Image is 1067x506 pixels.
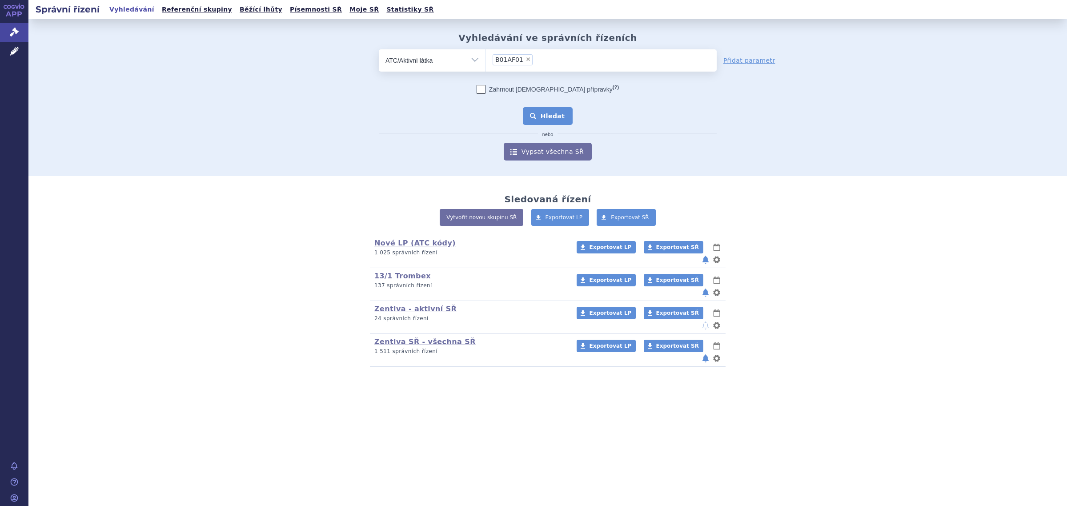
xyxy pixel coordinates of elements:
[347,4,381,16] a: Moje SŘ
[701,254,710,265] button: notifikace
[589,244,631,250] span: Exportovat LP
[712,287,721,298] button: nastavení
[656,343,699,349] span: Exportovat SŘ
[712,275,721,285] button: lhůty
[374,272,431,280] a: 13/1 Trombex
[577,307,636,319] a: Exportovat LP
[589,277,631,283] span: Exportovat LP
[477,85,619,94] label: Zahrnout [DEMOGRAPHIC_DATA] přípravky
[546,214,583,221] span: Exportovat LP
[458,32,637,43] h2: Vyhledávání ve správních řízeních
[712,341,721,351] button: lhůty
[589,310,631,316] span: Exportovat LP
[611,214,649,221] span: Exportovat SŘ
[656,310,699,316] span: Exportovat SŘ
[374,315,565,322] p: 24 správních řízení
[159,4,235,16] a: Referenční skupiny
[701,353,710,364] button: notifikace
[712,242,721,253] button: lhůty
[495,56,523,63] span: RIVAROXABAN
[440,209,523,226] a: Vytvořit novou skupinu SŘ
[107,4,157,16] a: Vyhledávání
[597,209,656,226] a: Exportovat SŘ
[374,348,565,355] p: 1 511 správních řízení
[535,54,540,65] input: B01AF01
[577,274,636,286] a: Exportovat LP
[374,239,456,247] a: Nové LP (ATC kódy)
[28,3,107,16] h2: Správní řízení
[384,4,436,16] a: Statistiky SŘ
[712,254,721,265] button: nastavení
[504,194,591,205] h2: Sledovaná řízení
[644,340,703,352] a: Exportovat SŘ
[374,249,565,257] p: 1 025 správních řízení
[613,84,619,90] abbr: (?)
[701,287,710,298] button: notifikace
[287,4,345,16] a: Písemnosti SŘ
[712,308,721,318] button: lhůty
[577,241,636,253] a: Exportovat LP
[237,4,285,16] a: Běžící lhůty
[644,274,703,286] a: Exportovat SŘ
[523,107,573,125] button: Hledat
[577,340,636,352] a: Exportovat LP
[374,337,476,346] a: Zentiva SŘ - všechna SŘ
[644,307,703,319] a: Exportovat SŘ
[656,277,699,283] span: Exportovat SŘ
[374,282,565,289] p: 137 správních řízení
[538,132,558,137] i: nebo
[723,56,775,65] a: Přidat parametr
[504,143,592,161] a: Vypsat všechna SŘ
[531,209,590,226] a: Exportovat LP
[712,353,721,364] button: nastavení
[712,320,721,331] button: nastavení
[644,241,703,253] a: Exportovat SŘ
[701,320,710,331] button: notifikace
[656,244,699,250] span: Exportovat SŘ
[374,305,457,313] a: Zentiva - aktivní SŘ
[589,343,631,349] span: Exportovat LP
[525,56,531,62] span: ×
